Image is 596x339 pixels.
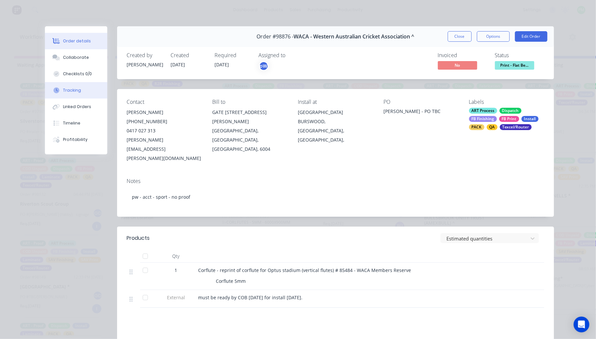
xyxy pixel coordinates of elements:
div: Bill to [212,99,287,105]
span: 1 [175,267,177,274]
div: FB Finishing [469,116,497,122]
button: Timeline [45,115,107,131]
div: Checklists 0/0 [63,71,92,77]
div: Open Intercom Messenger [574,317,589,332]
div: PO [383,99,459,105]
div: Created by [127,52,163,58]
div: [PERSON_NAME] [127,61,163,68]
span: [DATE] [215,61,229,68]
div: Install at [298,99,373,105]
button: Close [448,31,472,42]
button: Edit Order [515,31,547,42]
div: Dispatch [500,108,522,114]
button: Checklists 0/0 [45,66,107,82]
div: Qty [156,250,196,263]
div: Contact [127,99,202,105]
div: Assigned to [259,52,324,58]
div: Labels [469,99,544,105]
button: Tracking [45,82,107,99]
div: [PERSON_NAME][EMAIL_ADDRESS][PERSON_NAME][DOMAIN_NAME] [127,135,202,163]
div: Status [495,52,544,58]
div: Created [171,52,207,58]
div: ART Process [469,108,497,114]
div: Invoiced [438,52,487,58]
div: BURSWOOD, [GEOGRAPHIC_DATA], [GEOGRAPHIC_DATA], [298,117,373,145]
div: [PERSON_NAME] [127,108,202,117]
div: 0417 027 313 [127,126,202,135]
div: PACK [469,124,484,130]
div: Notes [127,178,544,184]
div: Timeline [63,120,80,126]
div: Linked Orders [63,104,91,110]
div: Required [215,52,251,58]
button: Profitability [45,131,107,148]
span: Order #98876 - [257,34,294,40]
span: WACA - Western Australian Cricket Association ^ [294,34,414,40]
span: [DATE] [171,61,185,68]
div: [PHONE_NUMBER] [127,117,202,126]
button: Collaborate [45,49,107,66]
div: GATE [STREET_ADDRESS][PERSON_NAME] [212,108,287,126]
div: Tracking [63,87,81,93]
div: [GEOGRAPHIC_DATA]BURSWOOD, [GEOGRAPHIC_DATA], [GEOGRAPHIC_DATA], [298,108,373,145]
div: Profitability [63,137,88,143]
div: QA [487,124,498,130]
div: Products [127,234,150,242]
button: Options [477,31,510,42]
span: External [159,294,193,301]
span: Print - Flat Be... [495,61,534,69]
div: [GEOGRAPHIC_DATA] [298,108,373,117]
div: Install [522,116,539,122]
button: Linked Orders [45,99,107,115]
div: Collaborate [63,55,89,60]
div: GATE [STREET_ADDRESS][PERSON_NAME][GEOGRAPHIC_DATA], [GEOGRAPHIC_DATA], [GEOGRAPHIC_DATA], 6004 [212,108,287,154]
div: [PERSON_NAME] - PO TBC [383,108,459,117]
button: Print - Flat Be... [495,61,534,71]
div: Corflute 5mm [214,276,249,286]
span: must be ready by COB [DATE] for install [DATE]. [198,294,303,301]
button: pW [259,61,269,71]
div: pw - acct - sport - no proof [127,187,544,207]
button: Order details [45,33,107,49]
span: No [438,61,477,69]
div: FB Print [499,116,519,122]
span: Corflute - reprint of corflute for Optus stadium (vertical flutes) # 85484 - WACA Members Reserve [198,267,411,273]
div: Order details [63,38,91,44]
div: Texcel/Router [500,124,532,130]
div: [GEOGRAPHIC_DATA], [GEOGRAPHIC_DATA], [GEOGRAPHIC_DATA], 6004 [212,126,287,154]
div: [PERSON_NAME][PHONE_NUMBER]0417 027 313[PERSON_NAME][EMAIL_ADDRESS][PERSON_NAME][DOMAIN_NAME] [127,108,202,163]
